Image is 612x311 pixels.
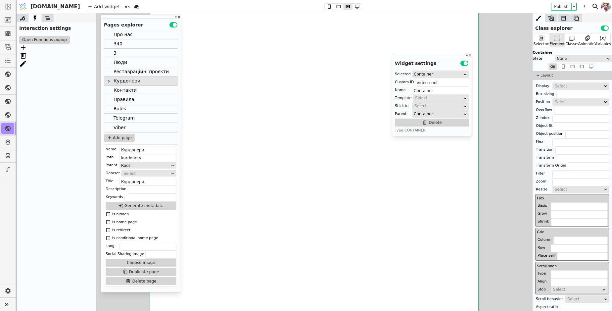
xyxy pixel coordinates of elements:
[112,235,158,241] div: Is conditional home page
[535,146,554,153] div: Transition
[114,67,169,76] div: Реставраційні проєкти
[549,41,565,47] div: Element
[537,196,608,201] h4: Flex
[395,71,411,78] div: Selected
[535,178,547,185] div: Zoom
[537,252,556,259] div: Place-self
[535,123,553,129] div: Object fit
[537,286,546,293] div: Stop
[535,162,567,169] div: Transform Origin
[594,41,611,47] div: Variables
[537,218,550,225] div: Shrink
[104,114,178,123] div: Telegram
[535,304,558,310] div: Aspect ratio
[535,107,553,113] div: Overflow
[114,86,137,95] div: Контакти
[106,259,176,267] button: Choose image
[104,30,178,39] div: Про нас
[104,77,178,86] div: Курдонери
[565,41,579,47] div: Classes
[106,251,144,257] div: Social Sharing Image
[114,114,135,123] div: Telegram
[557,55,606,62] div: None
[535,130,564,137] div: Object position
[104,39,178,49] div: З40
[395,119,469,127] button: Delete
[104,67,178,77] div: Реставраційні проєкти
[19,36,70,44] button: Open Functions popup
[106,194,123,200] div: Keywords
[106,277,176,285] button: Delete page
[114,49,117,58] div: 3
[18,0,28,13] img: Logo
[114,30,133,39] div: Про нас
[537,270,546,277] div: Type
[535,186,548,193] div: Resize
[106,186,126,192] div: Description
[533,22,612,32] div: Class explorer
[395,103,408,109] div: Stick to
[537,202,548,209] div: Basis
[534,41,550,47] div: Selectors
[537,244,546,251] div: Row
[106,202,176,210] button: Generate metadata
[17,0,83,13] a: [DOMAIN_NAME]
[104,49,178,58] div: 3
[395,95,411,101] div: Template
[395,111,406,117] div: Parent
[533,50,612,56] div: Container
[535,138,544,145] div: Flex
[535,83,550,89] div: Display
[541,73,609,78] span: Layout
[112,227,130,233] div: Is redirect
[104,95,178,104] div: Правила
[535,99,551,105] div: Position
[555,186,603,193] div: Select
[106,154,114,161] div: Path
[104,123,178,132] div: Viber
[114,77,140,85] div: Курдонери
[104,134,135,142] button: Add page
[415,95,462,101] div: Select
[121,162,170,168] div: Root
[414,111,463,117] div: Container
[535,154,555,161] div: Transform
[555,83,603,89] div: Select
[414,71,463,78] div: Container
[17,22,96,32] div: Interaction settings
[537,210,548,217] div: Grow
[114,123,125,132] div: Viber
[150,13,478,311] iframe: To enrich screen reader interactions, please activate Accessibility in Grammarly extension settings
[551,3,571,10] button: Publish
[104,104,178,114] div: Rules
[537,230,608,235] h4: Grid
[106,170,120,177] div: Dataset
[555,99,603,105] div: Select
[578,41,597,47] div: Animation
[114,39,122,48] div: З40
[537,278,547,285] div: Align
[106,243,115,249] div: Lang
[567,296,603,302] div: Select
[106,162,117,169] div: Parent
[535,115,550,121] div: Z-index
[535,170,545,177] div: Filter
[601,1,611,13] img: 1611404642663-DSC_1169-po-%D1%81cropped.jpg
[106,178,114,184] div: Title
[535,91,555,97] div: Box sizing
[104,58,178,67] div: Люди
[114,58,127,67] div: Люди
[553,286,601,293] div: Select
[537,236,552,243] div: Column
[392,57,472,67] div: Widget settings
[101,19,181,28] div: Pages explorer
[112,219,137,226] div: Is home page
[535,296,564,302] div: Scroll behavior
[537,264,608,269] h4: Scroll snap
[395,79,414,85] div: Custom ID
[395,87,405,93] div: Name
[114,104,126,113] div: Rules
[86,3,122,11] div: Add widget
[112,211,129,218] div: Is hidden
[395,128,469,133] div: Type: CONTAINER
